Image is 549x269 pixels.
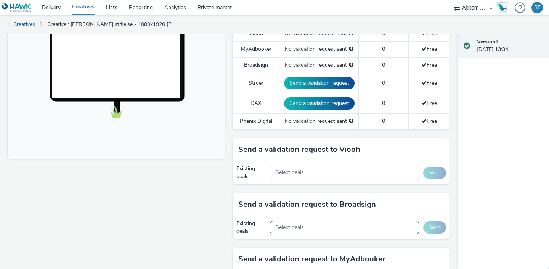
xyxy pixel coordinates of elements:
[284,30,355,37] div: No validation request sent
[349,45,353,53] div: Please select a deal below and click on Send to send a validation request to MyAdbooker.
[382,79,385,87] span: 0
[382,118,385,125] span: 0
[349,61,353,69] div: Please select a deal below and click on Send to send a validation request to Broadsign.
[2,3,31,13] img: undefined Logo
[4,21,11,29] img: dooh
[233,57,280,73] td: Broadsign
[276,224,307,231] span: Select deals...
[477,38,498,45] strong: Version 1
[496,2,508,14] img: Hawk Academy
[233,114,280,129] td: Phenix Digital
[43,15,181,34] a: Creative : [PERSON_NAME] stiflelse - 1080x1920 [PERSON_NAME]
[382,45,385,53] span: 0
[421,100,437,107] span: Free
[284,77,355,89] button: Send a validation request
[284,61,355,69] div: No validation request sent
[284,45,355,53] div: No validation request sent
[382,100,385,107] span: 0
[382,30,385,37] span: 0
[423,167,446,179] button: Send
[276,169,307,176] span: Select deals...
[233,42,280,57] td: MyAdbooker
[233,93,280,114] td: DAX
[236,165,266,180] div: Existing deals
[496,2,511,14] a: Hawk Academy
[534,2,541,13] div: BF
[233,73,280,93] td: Stroer
[423,221,446,234] button: Send
[349,118,353,125] div: Please select a deal below and click on Send to send a validation request to Phenix Digital.
[233,26,280,41] td: Viooh
[238,199,376,210] h3: Send a validation request to Broadsign
[421,118,437,125] span: Free
[238,253,385,265] h3: Send a validation request to MyAdbooker
[238,144,360,155] h3: Send a validation request to Viooh
[421,45,437,53] span: Free
[284,97,355,110] button: Send a validation request
[382,61,385,69] span: 0
[284,118,355,125] div: No validation request sent
[349,30,353,37] div: Please select a deal below and click on Send to send a validation request to Viooh.
[421,30,437,37] span: Free
[421,61,437,69] span: Free
[236,220,266,235] div: Existing deals
[477,38,543,54] div: [DATE] 13:34
[421,79,437,87] span: Free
